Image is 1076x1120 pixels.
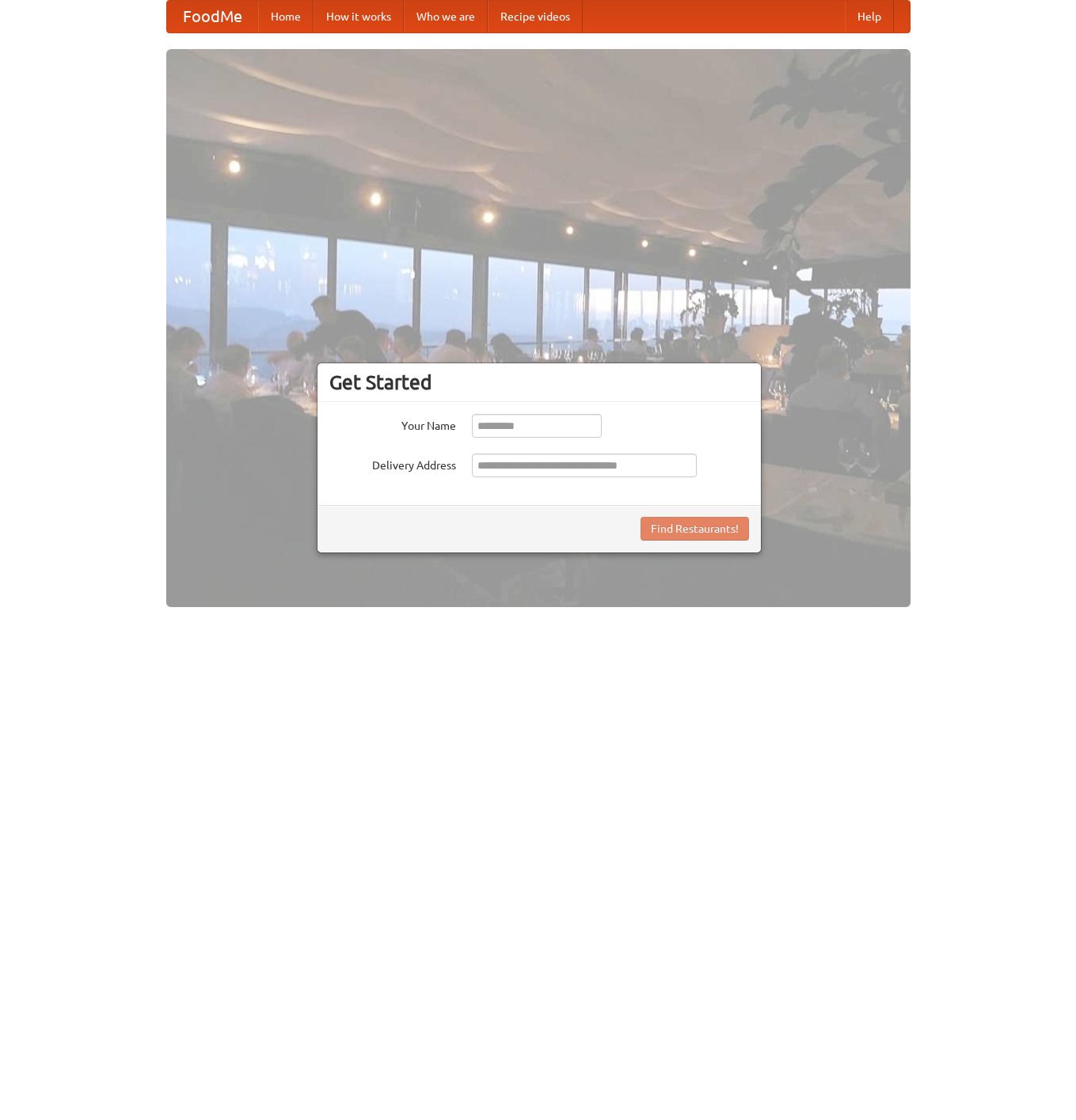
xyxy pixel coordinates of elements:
[314,1,404,32] a: How it works
[641,517,749,541] button: Find Restaurants!
[404,1,488,32] a: Who we are
[258,1,314,32] a: Home
[845,1,894,32] a: Help
[329,370,749,394] h3: Get Started
[488,1,583,32] a: Recipe videos
[329,414,456,434] label: Your Name
[329,454,456,473] label: Delivery Address
[167,1,258,32] a: FoodMe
